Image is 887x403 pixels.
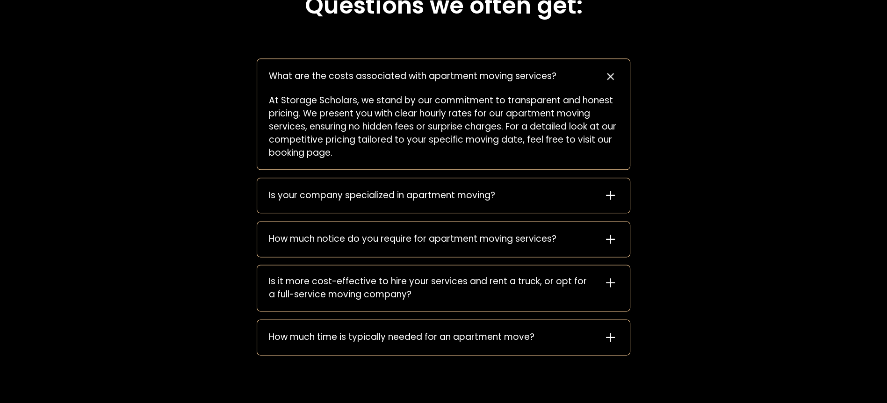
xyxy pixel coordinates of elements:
[269,94,618,159] p: At Storage Scholars, we stand by our commitment to transparent and honest pricing. We present you...
[269,331,534,344] div: How much time is typically needed for an apartment move?
[269,70,556,83] div: What are the costs associated with apartment moving services?
[269,189,495,202] div: Is your company specialized in apartment moving?
[269,275,591,301] div: Is it more cost-effective to hire your services and rent a truck, or opt for a full-service movin...
[269,232,556,245] div: How much notice do you require for apartment moving services?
